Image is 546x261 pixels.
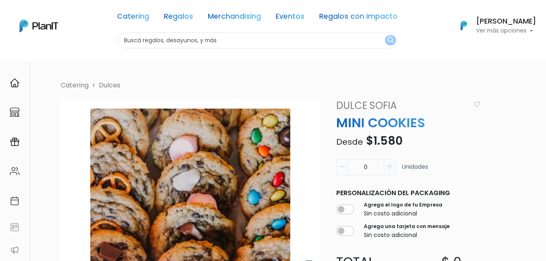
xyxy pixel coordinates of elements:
[336,188,480,198] p: Personalización del packaging
[319,13,398,23] a: Regalos con Impacto
[117,33,398,48] input: Buscá regalos, desayunos, y más
[20,20,58,32] img: PlanIt Logo
[117,13,149,23] a: Catering
[364,231,450,239] p: Sin costo adicional
[450,15,536,36] button: PlanIt Logo [PERSON_NAME] Ver más opciones
[476,18,536,25] h6: [PERSON_NAME]
[455,17,473,35] img: PlanIt Logo
[10,166,20,176] img: people-662611757002400ad9ed0e3c099ab2801c6687ba6c219adb57efc949bc21e19d.svg
[474,102,480,107] img: heart_icon
[164,13,193,23] a: Regalos
[336,136,363,148] span: Desde
[61,80,89,90] li: Catering
[476,28,536,34] p: Ver más opciones
[10,107,20,117] img: marketplace-4ceaa7011d94191e9ded77b95e3339b90024bf715f7c57f8cf31f2d8c509eaba.svg
[10,137,20,147] img: campaigns-02234683943229c281be62815700db0a1741e53638e28bf9629b52c665b00959.svg
[364,201,442,209] label: Agrega el logo de tu Empresa
[366,133,402,149] span: $1.580
[56,80,517,92] nav: breadcrumb
[10,245,20,255] img: partners-52edf745621dab592f3b2c58e3bca9d71375a7ef29c3b500c9f145b62cc070d4.svg
[10,196,20,206] img: calendar-87d922413cdce8b2cf7b7f5f62616a5cf9e4887200fb71536465627b3292af00.svg
[364,209,442,218] p: Sin costo adicional
[331,98,472,113] a: Dulce Sofia
[364,223,450,230] label: Agrega una tarjeta con mensaje
[387,37,394,44] img: search_button-432b6d5273f82d61273b3651a40e1bd1b912527efae98b1b7a1b2c0702e16a8d.svg
[208,13,261,23] a: Merchandising
[10,78,20,88] img: home-e721727adea9d79c4d83392d1f703f7f8bce08238fde08b1acbfd93340b81755.svg
[402,163,428,178] p: Unidades
[331,113,485,133] p: MINI COOKIES
[99,80,120,90] a: Dulces
[10,222,20,232] img: feedback-78b5a0c8f98aac82b08bfc38622c3050aee476f2c9584af64705fc4e61158814.svg
[276,13,305,23] a: Eventos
